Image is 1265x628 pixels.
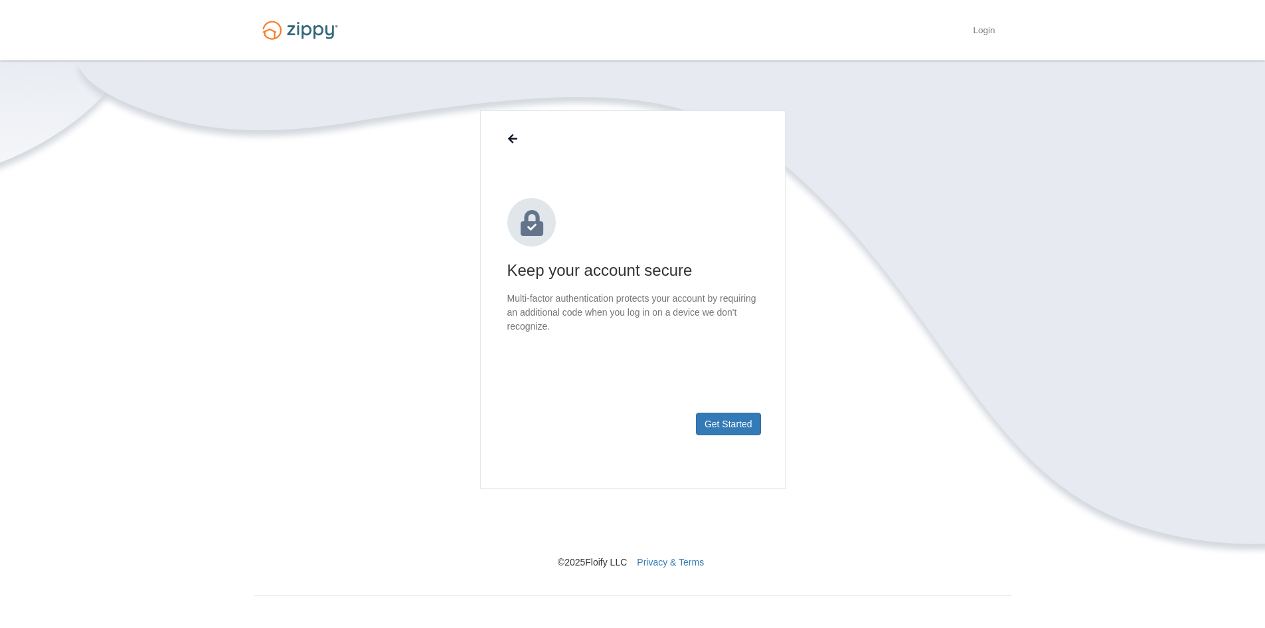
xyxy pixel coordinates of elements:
img: Logo [254,15,346,46]
button: Get Started [696,413,761,435]
nav: © 2025 Floify LLC [254,489,1011,569]
p: Multi-factor authentication protects your account by requiring an additional code when you log in... [507,292,758,334]
h1: Keep your account secure [507,260,758,281]
a: Privacy & Terms [637,557,704,568]
a: Login [973,25,995,39]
